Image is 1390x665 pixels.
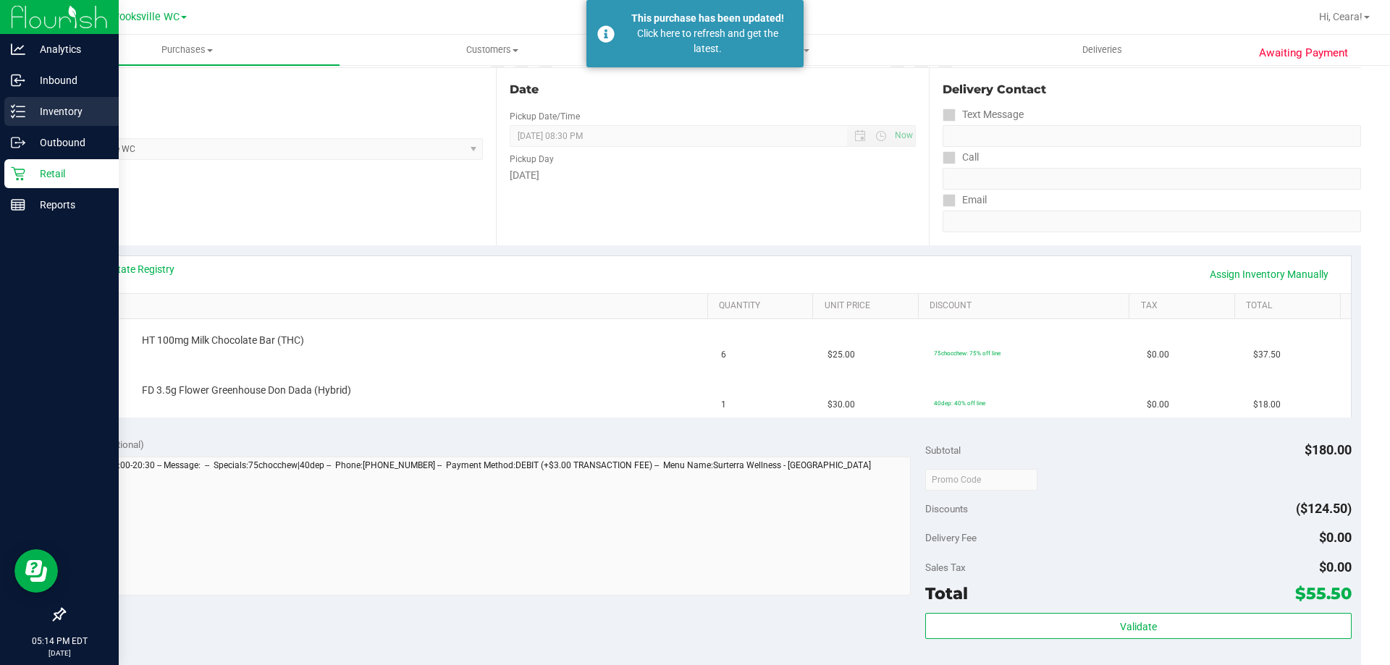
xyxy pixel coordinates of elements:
span: 6 [721,348,726,362]
iframe: Resource center [14,549,58,593]
span: $180.00 [1305,442,1352,457]
span: Delivery Fee [925,532,977,543]
p: Inbound [25,72,112,89]
p: Outbound [25,134,112,151]
div: Click here to refresh and get the latest. [623,26,793,56]
span: Awaiting Payment [1259,45,1348,62]
div: [DATE] [510,168,915,183]
input: Format: (999) 999-9999 [943,125,1361,147]
label: Text Message [943,104,1024,125]
span: Discounts [925,496,968,522]
inline-svg: Retail [11,166,25,181]
a: Total [1246,300,1334,312]
span: $0.00 [1147,398,1169,412]
div: This purchase has been updated! [623,11,793,26]
span: Purchases [35,43,340,56]
inline-svg: Inventory [11,104,25,119]
a: Assign Inventory Manually [1200,262,1338,287]
a: SKU [85,300,702,312]
span: $0.00 [1319,530,1352,545]
p: Inventory [25,103,112,120]
span: Customers [340,43,644,56]
div: Location [64,81,483,98]
span: 40dep: 40% off line [934,399,985,407]
p: Analytics [25,41,112,58]
inline-svg: Reports [11,198,25,212]
a: Tax [1141,300,1229,312]
a: Purchases [35,35,340,65]
span: HT 100mg Milk Chocolate Bar (THC) [142,334,304,347]
span: $30.00 [827,398,855,412]
a: Deliveries [950,35,1255,65]
inline-svg: Analytics [11,42,25,56]
span: $18.00 [1253,398,1281,412]
span: $55.50 [1295,583,1352,603]
span: 75chocchew: 75% off line [934,350,1001,357]
a: View State Registry [88,262,174,276]
input: Promo Code [925,469,1037,491]
p: Retail [25,165,112,182]
span: $0.00 [1319,559,1352,575]
span: $37.50 [1253,348,1281,362]
span: 1 [721,398,726,412]
inline-svg: Outbound [11,135,25,150]
span: Hi, Ceara! [1319,11,1362,22]
button: Validate [925,613,1351,639]
p: [DATE] [7,648,112,658]
span: Validate [1120,621,1157,632]
p: 05:14 PM EDT [7,635,112,648]
span: Deliveries [1063,43,1142,56]
span: $25.00 [827,348,855,362]
span: Sales Tax [925,562,966,573]
a: Unit Price [825,300,913,312]
a: Discount [930,300,1124,312]
div: Date [510,81,915,98]
label: Email [943,190,987,211]
label: Pickup Day [510,153,554,166]
span: Subtotal [925,444,961,456]
span: $0.00 [1147,348,1169,362]
span: Brooksville WC [109,11,180,23]
inline-svg: Inbound [11,73,25,88]
span: FD 3.5g Flower Greenhouse Don Dada (Hybrid) [142,384,351,397]
a: Quantity [719,300,807,312]
a: Customers [340,35,644,65]
p: Reports [25,196,112,213]
label: Pickup Date/Time [510,110,580,123]
div: Delivery Contact [943,81,1361,98]
input: Format: (999) 999-9999 [943,168,1361,190]
label: Call [943,147,979,168]
span: Total [925,583,968,603]
span: ($124.50) [1296,501,1352,516]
